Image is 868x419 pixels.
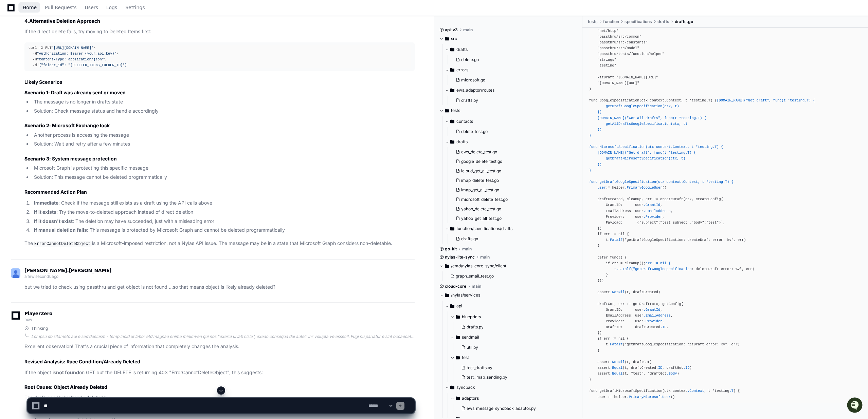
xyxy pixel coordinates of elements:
[675,19,693,24] span: drafts.go
[461,98,478,103] span: drafts.py
[461,129,488,134] span: delete_test.go
[24,156,49,161] strong: Scenario 3
[462,246,472,252] span: main
[625,19,652,24] span: specifications
[31,334,415,339] div: Lor ipsu do sitametc adi e sed doeiusm - temp incid ut labor etd magnaa enima minimven qui nos "e...
[24,155,415,162] h3: : System message protection
[48,71,82,76] a: Powered byPylon
[34,209,56,215] strong: If it exists
[463,27,473,33] span: main
[34,200,58,206] strong: Immediate
[24,189,415,195] h2: Recommended Action Plan
[451,263,506,269] span: /cmd/nylas-core-sync/client
[456,303,462,309] span: api
[458,322,573,332] button: drafts.py
[450,138,454,146] svg: Directory
[7,51,19,63] img: 1756235613930-3d25f9e4-fa56-45dd-b3ad-e072dfbd1548
[461,236,478,242] span: drafts.go
[456,47,468,52] span: drafts
[660,325,666,329] span: .ID
[461,168,501,174] span: icloud_get_all_test.go
[456,226,512,231] span: function/specifications/drafts
[450,66,454,74] svg: Directory
[456,88,494,93] span: ews_adaptor/routes
[461,216,502,221] span: yahoo_get_all_test.go
[24,283,415,291] p: but we tried to check using passthru and get object is not found ...so that means object is likel...
[32,208,415,216] li: : Try the move-to-deleted approach instead of direct deletion
[467,365,492,370] span: test_drafts.py
[610,366,622,370] span: .Equal
[439,290,577,301] button: /nylas/services
[462,355,469,360] span: test
[32,217,415,225] li: : The deletion may have succeeded, just with a misleading error
[453,75,573,85] button: microsoft.go
[625,186,662,190] span: .PrimaryGoogleUser
[37,63,129,67] span: '{"folder_id": "[DELETED_ITEMS_FOLDER_ID]"}'
[445,27,458,33] span: api-v3
[31,326,48,331] span: Thinking
[644,215,662,219] span: .Provider
[462,314,481,320] span: blueprints
[456,385,475,390] span: syncback
[610,372,622,376] span: .Equal
[32,199,415,207] li: : Check if the message still exists as a draft using the API calls above
[589,261,692,271] span: err != nil { t.Fatalf("getDraftGoogleSpecification
[644,319,662,323] span: .Provider
[24,89,415,96] h3: : Draft was already sent or moved
[56,369,79,375] strong: not found
[7,7,20,20] img: PlayerZero
[453,214,573,223] button: yahoo_get_all_test.go
[450,311,577,322] button: blueprints
[456,139,468,145] span: drafts
[37,57,104,61] span: "Content-Type: application/json"
[24,79,415,85] h2: Likely Scenarios
[23,57,98,63] div: We're offline, but we'll be back soon!
[456,333,460,341] svg: Directory
[450,117,454,126] svg: Directory
[24,274,58,279] span: a few seconds ago
[32,98,415,106] li: The message is no longer in drafts state
[52,46,93,50] span: "[URL][DOMAIN_NAME]"
[24,28,415,36] p: If the direct delete fails, try moving to Deleted Items first:
[32,226,415,234] li: : This message is protected by Microsoft Graph and cannot be deleted programmatically
[480,254,490,260] span: main
[461,187,499,193] span: imap_get_all_test.go
[453,204,573,214] button: yahoo_delete_test.go
[456,119,473,124] span: contacts
[456,67,468,73] span: errors
[456,313,460,321] svg: Directory
[445,107,449,115] svg: Directory
[450,383,454,392] svg: Directory
[85,5,98,9] span: Users
[610,360,625,364] span: .NotNil
[451,292,480,298] span: /nylas/services
[450,225,454,233] svg: Directory
[23,5,37,9] span: Home
[24,122,49,128] strong: Scenario 2
[453,147,573,157] button: ews_delete_test.go
[125,5,145,9] span: Settings
[24,240,415,248] p: The is a Microsoft-imposed restriction, not a Nylas API issue. The message may be in a state that...
[610,290,625,294] span: .NotNil
[29,18,100,24] strong: Alternative Deletion Approach
[683,366,689,370] span: .ID
[453,55,573,64] button: delete.go
[106,5,117,9] span: Logs
[24,384,107,390] strong: Root Cause: Object Already Deleted
[450,86,454,94] svg: Directory
[24,268,111,273] span: [PERSON_NAME].[PERSON_NAME]
[453,185,573,195] button: imap_get_all_test.go
[445,291,449,299] svg: Directory
[458,343,573,352] button: util.py
[445,223,577,234] button: function/specifications/drafts
[453,176,573,185] button: imap_delete_test.go
[462,335,479,340] span: sendmail
[445,136,577,147] button: drafts
[603,19,619,24] span: function
[846,397,865,415] iframe: Open customer support
[45,5,76,9] span: Pull Requests
[458,373,573,382] button: test_imap_sending.py
[33,241,92,247] code: ErrorCannotDeleteObject
[445,44,577,55] button: drafts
